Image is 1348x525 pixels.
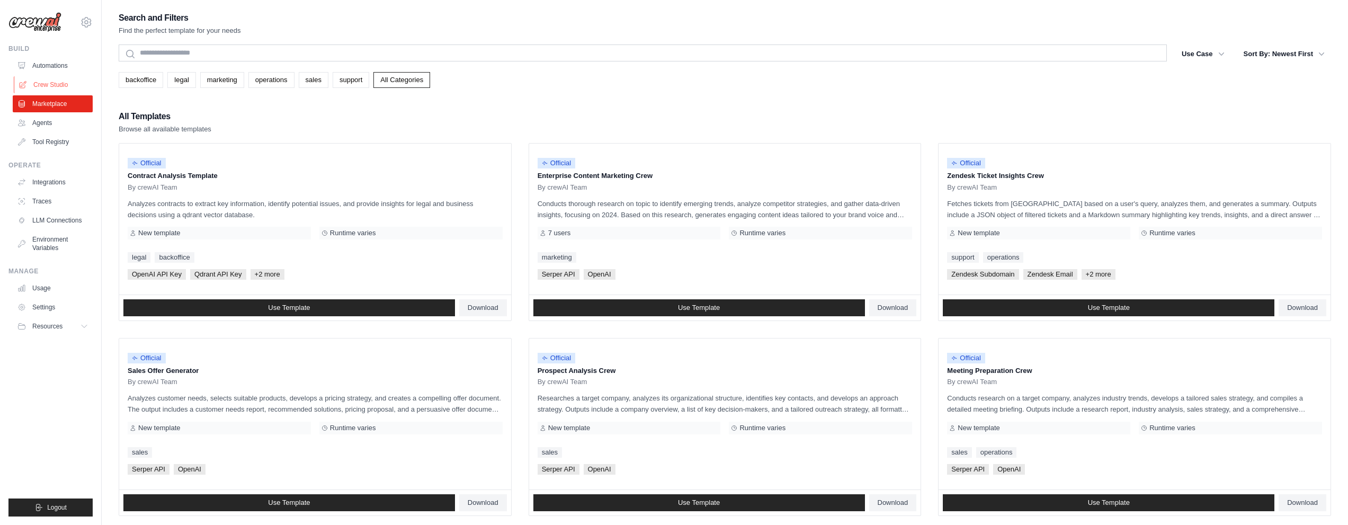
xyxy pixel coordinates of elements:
[533,299,865,316] a: Use Template
[947,183,997,192] span: By crewAI Team
[251,269,284,280] span: +2 more
[943,494,1274,511] a: Use Template
[869,494,917,511] a: Download
[268,304,310,312] span: Use Template
[538,378,587,386] span: By crewAI Team
[167,72,195,88] a: legal
[958,229,999,237] span: New template
[1287,499,1318,507] span: Download
[1237,45,1331,64] button: Sort By: Newest First
[947,378,997,386] span: By crewAI Team
[1279,299,1326,316] a: Download
[1175,45,1231,64] button: Use Case
[13,212,93,229] a: LLM Connections
[128,252,150,263] a: legal
[8,499,93,517] button: Logout
[128,198,503,220] p: Analyzes contracts to extract key information, identify potential issues, and provide insights fo...
[533,494,865,511] a: Use Template
[739,229,785,237] span: Runtime varies
[1149,424,1195,432] span: Runtime varies
[373,72,430,88] a: All Categories
[128,378,177,386] span: By crewAI Team
[538,198,913,220] p: Conducts thorough research on topic to identify emerging trends, analyze competitor strategies, a...
[459,494,507,511] a: Download
[538,464,579,475] span: Serper API
[8,161,93,170] div: Operate
[299,72,328,88] a: sales
[468,499,498,507] span: Download
[32,322,63,331] span: Resources
[1088,499,1130,507] span: Use Template
[119,124,211,135] p: Browse all available templates
[678,499,720,507] span: Use Template
[13,134,93,150] a: Tool Registry
[13,95,93,112] a: Marketplace
[943,299,1274,316] a: Use Template
[14,76,94,93] a: Crew Studio
[13,299,93,316] a: Settings
[13,57,93,74] a: Automations
[947,447,971,458] a: sales
[584,269,615,280] span: OpenAI
[330,229,376,237] span: Runtime varies
[947,269,1019,280] span: Zendesk Subdomain
[584,464,615,475] span: OpenAI
[538,269,579,280] span: Serper API
[459,299,507,316] a: Download
[13,318,93,335] button: Resources
[333,72,369,88] a: support
[947,171,1322,181] p: Zendesk Ticket Insights Crew
[8,45,93,53] div: Build
[200,72,244,88] a: marketing
[538,353,576,363] span: Official
[174,464,206,475] span: OpenAI
[947,464,989,475] span: Serper API
[538,393,913,415] p: Researches a target company, analyzes its organizational structure, identifies key contacts, and ...
[538,447,562,458] a: sales
[548,229,571,237] span: 7 users
[538,158,576,168] span: Official
[947,252,978,263] a: support
[119,11,241,25] h2: Search and Filters
[1279,494,1326,511] a: Download
[47,503,67,512] span: Logout
[538,183,587,192] span: By crewAI Team
[538,171,913,181] p: Enterprise Content Marketing Crew
[1088,304,1130,312] span: Use Template
[128,447,152,458] a: sales
[13,193,93,210] a: Traces
[947,393,1322,415] p: Conducts research on a target company, analyzes industry trends, develops a tailored sales strate...
[8,267,93,275] div: Manage
[119,72,163,88] a: backoffice
[248,72,294,88] a: operations
[958,424,999,432] span: New template
[1149,229,1195,237] span: Runtime varies
[123,299,455,316] a: Use Template
[947,366,1322,376] p: Meeting Preparation Crew
[128,269,186,280] span: OpenAI API Key
[123,494,455,511] a: Use Template
[739,424,785,432] span: Runtime varies
[947,353,985,363] span: Official
[947,158,985,168] span: Official
[1023,269,1077,280] span: Zendesk Email
[128,158,166,168] span: Official
[878,499,908,507] span: Download
[128,393,503,415] p: Analyzes customer needs, selects suitable products, develops a pricing strategy, and creates a co...
[548,424,590,432] span: New template
[128,171,503,181] p: Contract Analysis Template
[155,252,194,263] a: backoffice
[1287,304,1318,312] span: Download
[993,464,1025,475] span: OpenAI
[190,269,246,280] span: Qdrant API Key
[119,25,241,36] p: Find the perfect template for your needs
[128,464,169,475] span: Serper API
[1082,269,1115,280] span: +2 more
[869,299,917,316] a: Download
[976,447,1017,458] a: operations
[128,366,503,376] p: Sales Offer Generator
[678,304,720,312] span: Use Template
[330,424,376,432] span: Runtime varies
[468,304,498,312] span: Download
[119,109,211,124] h2: All Templates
